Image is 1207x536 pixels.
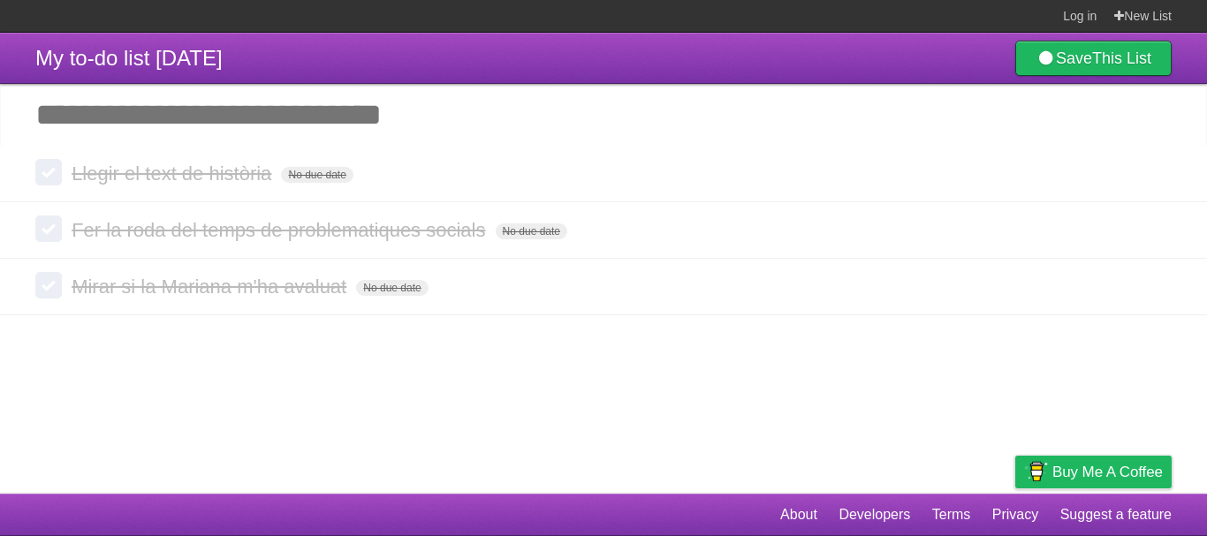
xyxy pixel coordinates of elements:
[72,162,276,185] span: Llegir el text de història
[356,280,428,296] span: No due date
[35,272,62,298] label: Done
[35,215,62,242] label: Done
[496,223,567,239] span: No due date
[35,159,62,185] label: Done
[1052,457,1163,487] span: Buy me a coffee
[281,167,353,183] span: No due date
[839,498,910,532] a: Developers
[1060,498,1172,532] a: Suggest a feature
[1015,456,1172,488] a: Buy me a coffee
[1015,41,1172,76] a: SaveThis List
[72,219,490,241] span: Fer la roda del temps de problematiques socials
[35,46,223,70] span: My to-do list [DATE]
[72,276,351,298] span: Mirar si la Mariana m'ha avaluat
[932,498,971,532] a: Terms
[1024,457,1048,487] img: Buy me a coffee
[992,498,1038,532] a: Privacy
[780,498,817,532] a: About
[1092,49,1151,67] b: This List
